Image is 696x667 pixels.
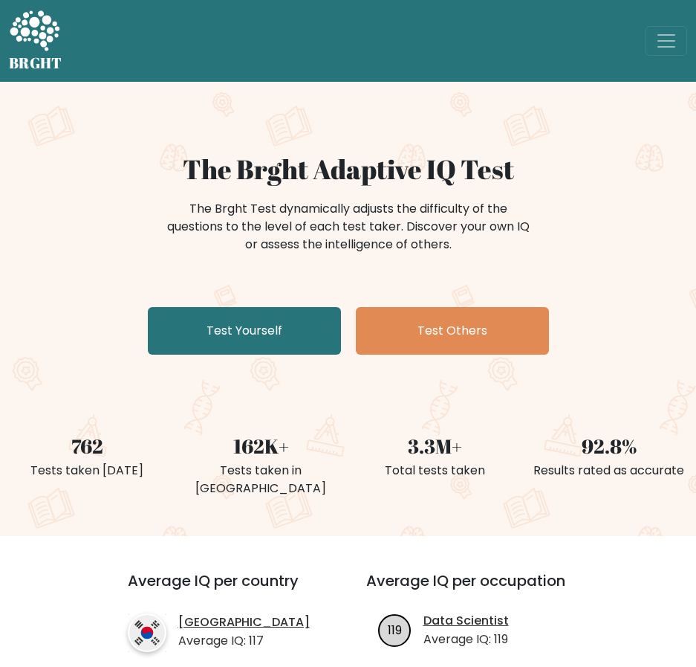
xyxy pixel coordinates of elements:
h3: Average IQ per country [128,572,313,608]
div: The Brght Test dynamically adjusts the difficulty of the questions to the level of each test take... [163,200,534,254]
a: [GEOGRAPHIC_DATA] [178,615,310,631]
text: 119 [388,622,402,639]
a: Test Yourself [148,307,341,355]
div: Total tests taken [357,462,513,480]
button: Toggle navigation [645,26,687,56]
a: BRGHT [9,6,62,76]
div: Results rated as accurate [531,462,687,480]
h5: BRGHT [9,54,62,72]
div: 162K+ [183,432,339,462]
img: country [128,613,166,652]
div: Tests taken in [GEOGRAPHIC_DATA] [183,462,339,497]
a: Data Scientist [423,613,509,629]
h3: Average IQ per occupation [366,572,587,608]
div: 3.3M+ [357,432,513,462]
h1: The Brght Adaptive IQ Test [9,153,687,185]
div: Tests taken [DATE] [9,462,165,480]
a: Test Others [356,307,549,355]
p: Average IQ: 117 [178,632,310,650]
div: 92.8% [531,432,687,462]
div: 762 [9,432,165,462]
p: Average IQ: 119 [423,631,509,648]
